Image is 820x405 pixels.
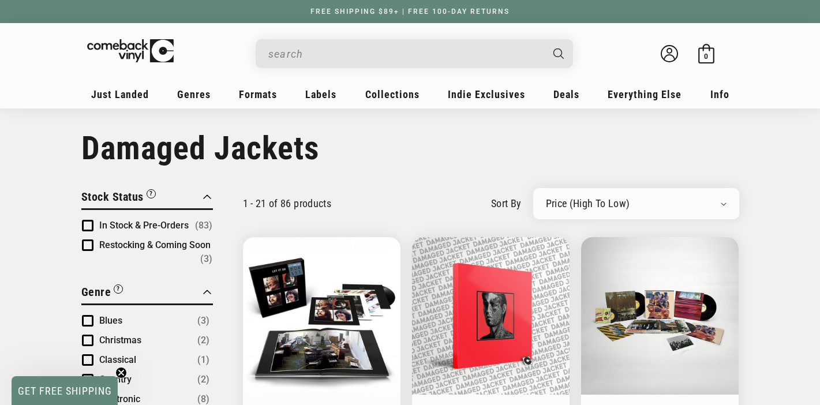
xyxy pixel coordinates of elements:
span: Restocking & Coming Soon [99,239,211,250]
span: Deals [553,88,579,100]
span: Number of products: (2) [197,373,209,387]
span: GET FREE SHIPPING [18,385,112,397]
span: Christmas [99,335,141,346]
div: Search [256,39,573,68]
p: 1 - 21 of 86 products [243,197,332,209]
span: Blues [99,315,122,326]
span: Just Landed [91,88,149,100]
span: In Stock & Pre-Orders [99,220,189,231]
span: Number of products: (3) [197,314,209,328]
span: Number of products: (83) [195,219,212,232]
button: Filter by Genre [81,283,123,303]
div: GET FREE SHIPPINGClose teaser [12,376,118,405]
button: Close teaser [115,367,127,378]
span: Classical [99,354,136,365]
span: Electronic [99,393,140,404]
span: Stock Status [81,190,144,204]
span: Genre [81,285,111,299]
a: FREE SHIPPING $89+ | FREE 100-DAY RETURNS [299,7,521,16]
span: Indie Exclusives [448,88,525,100]
label: sort by [491,196,522,211]
span: Genres [177,88,211,100]
input: When autocomplete results are available use up and down arrows to review and enter to select [268,42,542,66]
button: Filter by Stock Status [81,188,156,208]
button: Search [543,39,574,68]
span: Info [710,88,729,100]
h1: Damaged Jackets [81,129,739,167]
span: Everything Else [608,88,682,100]
span: Number of products: (3) [200,252,212,266]
span: Formats [239,88,277,100]
span: Labels [305,88,336,100]
span: Number of products: (2) [197,333,209,347]
span: 0 [704,52,708,61]
span: Number of products: (1) [197,353,209,367]
span: Country [99,374,132,385]
span: Collections [365,88,420,100]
